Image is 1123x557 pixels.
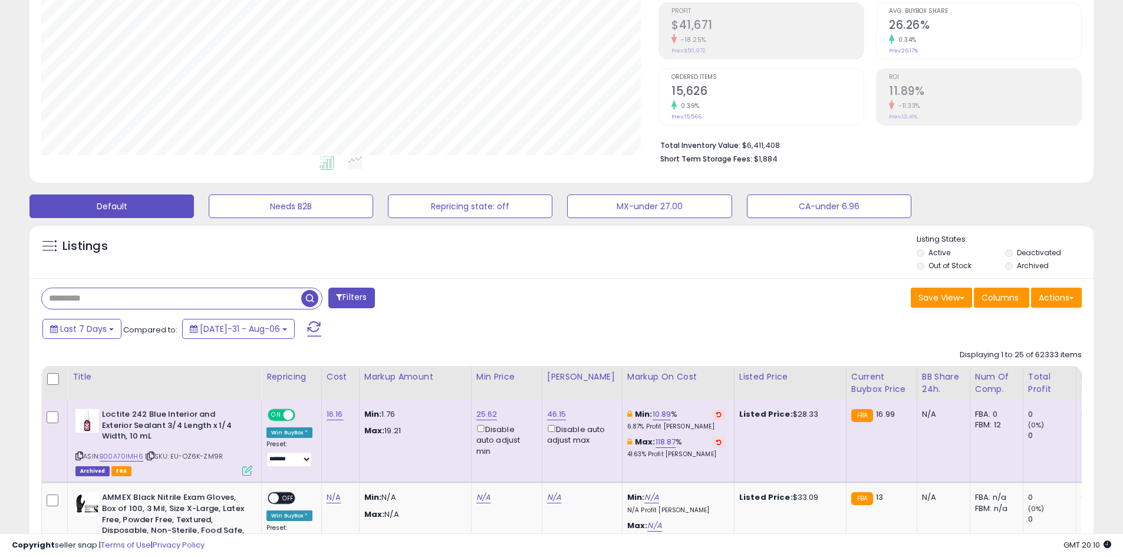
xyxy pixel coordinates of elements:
div: % [627,409,725,431]
button: Default [29,195,194,218]
p: 6.87% Profit [PERSON_NAME] [627,423,725,431]
div: 0 [1028,514,1076,525]
span: Ordered Items [671,74,864,81]
div: Win BuyBox * [266,510,312,521]
span: FBA [111,466,131,476]
label: Active [928,248,950,258]
small: Prev: 13.41% [889,113,917,120]
small: (0%) [1028,420,1045,430]
small: (0%) [1028,504,1045,513]
span: OFF [279,493,298,503]
a: N/A [476,492,490,503]
div: 0 [1028,430,1076,441]
span: [DATE]-31 - Aug-06 [200,323,280,335]
p: 19.21 [364,426,462,436]
b: Min: [635,408,653,420]
a: B00A70IMH6 [100,451,143,462]
p: 41.63% Profit [PERSON_NAME] [627,450,725,459]
div: $33.09 [739,492,837,503]
small: Prev: 26.17% [889,47,918,54]
div: Win BuyBox * [266,427,312,438]
div: Repricing [266,371,317,383]
div: FBM: 12 [975,420,1014,430]
label: Out of Stock [928,261,971,271]
div: FBA: n/a [975,492,1014,503]
b: Min: [627,492,645,503]
button: Repricing state: off [388,195,552,218]
div: [PERSON_NAME] [547,371,617,383]
label: Archived [1017,261,1049,271]
div: Disable auto adjust max [547,423,613,446]
small: -11.33% [894,101,920,110]
div: Num of Comp. [975,371,1018,395]
img: 31Hfcvv6YoL._SL40_.jpg [75,409,99,433]
span: | SKU: EU-OZ6K-ZM9R [145,451,223,461]
button: Filters [328,288,374,308]
div: % [627,437,725,459]
strong: Max: [364,425,385,436]
small: 0.34% [894,35,917,44]
h2: 15,626 [671,84,864,100]
img: 41O6yvzIm1L._SL40_.jpg [75,492,99,516]
a: N/A [547,492,561,503]
strong: Max: [364,509,385,520]
b: Max: [627,520,648,531]
div: Min Price [476,371,537,383]
div: ASIN: [75,409,252,474]
label: Deactivated [1017,248,1061,258]
button: [DATE]-31 - Aug-06 [182,319,295,339]
div: Total Profit [1028,371,1071,395]
h5: Listings [62,238,108,255]
button: Last 7 Days [42,319,121,339]
small: -18.25% [677,35,706,44]
span: Profit [671,8,864,15]
a: 10.89 [653,408,671,420]
h2: $41,671 [671,18,864,34]
b: Listed Price: [739,408,793,420]
strong: Min: [364,492,382,503]
a: N/A [327,492,341,503]
b: Total Inventory Value: [660,140,740,150]
a: N/A [647,520,661,532]
span: 2025-08-14 20:10 GMT [1063,539,1111,551]
div: FBM: n/a [975,503,1014,514]
div: Preset: [266,440,312,467]
span: 16.99 [876,408,895,420]
div: Listed Price [739,371,841,383]
div: 0 [1028,409,1076,420]
h2: 11.89% [889,84,1081,100]
span: $1,884 [754,153,778,164]
div: Title [73,371,256,383]
p: N/A Profit [PERSON_NAME] [627,506,725,515]
div: Disable auto adjust min [476,423,533,457]
b: Max: [635,436,656,447]
div: N/A [922,492,961,503]
small: FBA [851,409,873,422]
b: Short Term Storage Fees: [660,154,752,164]
b: AMMEX Black Nitrile Exam Gloves, Box of 100, 3 Mil, Size X-Large, Latex Free, Powder Free, Textur... [102,492,245,550]
span: ON [269,410,284,420]
button: Actions [1031,288,1082,308]
a: Privacy Policy [153,539,205,551]
div: BB Share 24h. [922,371,965,395]
p: 1.76 [364,409,462,420]
small: Prev: 15,566 [671,113,702,120]
small: Prev: $50,972 [671,47,706,54]
a: 46.15 [547,408,567,420]
div: Current Buybox Price [851,371,912,395]
a: N/A [644,492,658,503]
b: Listed Price: [739,492,793,503]
button: Columns [974,288,1029,308]
div: Cost [327,371,354,383]
div: 0 [1081,409,1118,420]
span: Listings that have been deleted from Seller Central [75,466,110,476]
span: ROI [889,74,1081,81]
button: MX-under 27.00 [567,195,732,218]
small: FBA [851,492,873,505]
a: Terms of Use [101,539,151,551]
span: Last 7 Days [60,323,107,335]
div: Displaying 1 to 25 of 62333 items [960,350,1082,361]
div: Markup Amount [364,371,466,383]
a: 25.62 [476,408,498,420]
span: 13 [876,492,883,503]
